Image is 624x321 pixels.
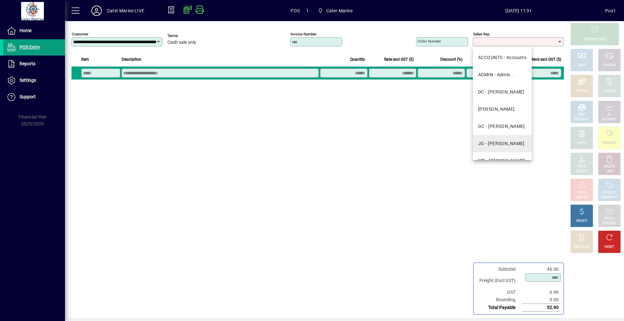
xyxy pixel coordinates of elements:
[478,123,525,130] div: GC - [PERSON_NAME]
[473,66,532,83] mat-option: ADMIN - Admin .
[605,6,616,16] div: Pos1
[476,265,522,273] td: Subtotal
[3,23,65,39] a: Home
[606,169,613,174] div: LINE
[326,6,353,16] span: Cater Marine
[473,83,532,101] mat-option: DC - Dan Cleaver
[473,101,532,118] mat-option: DEB - Debbie McQuarters
[473,135,532,152] mat-option: JG - John Giles
[604,216,615,221] div: RECALL
[574,117,589,122] div: PRODUCT
[604,245,614,250] div: RESET
[72,32,88,36] mat-label: Customer
[167,34,206,38] span: Terms
[473,32,489,36] mat-label: Sales rep
[86,5,107,17] button: Profile
[478,54,526,61] div: ACCOUNTS - Accounts
[522,304,561,312] td: 52.90
[350,56,365,63] span: Quantity
[576,89,588,94] div: EFTPOS
[19,28,32,33] span: Home
[3,56,65,72] a: Reports
[19,61,35,66] span: Reports
[578,63,586,68] div: CASH
[122,56,141,63] span: Description
[522,265,561,273] td: 46.00
[576,169,588,174] div: SELECT
[291,6,300,16] span: POS
[576,195,588,200] div: INVOICE
[578,141,586,146] div: NOTE
[473,49,532,66] mat-option: ACCOUNTS - Accounts
[607,112,612,117] div: GL
[167,40,196,45] span: Cash sale only
[527,56,561,63] span: Extend excl GST ($)
[478,71,513,78] div: ADMIN - Admin .
[476,273,522,289] td: Freight (Excl GST)
[583,37,606,42] div: PROCESS SALE
[19,44,40,50] span: POS Entry
[473,152,532,169] mat-option: MP - Margaret Pierce
[418,39,441,43] mat-label: Order number
[384,56,414,63] span: Rate excl GST ($)
[440,56,462,63] span: Discount (%)
[432,6,605,16] span: [DATE] 11:31
[478,157,526,164] div: MP - [PERSON_NAME]
[574,245,590,250] div: DISCOUNT
[306,6,309,16] span: 1
[578,190,586,195] div: HOLD
[604,164,615,169] div: DELETE
[578,112,586,117] div: MISC
[602,190,617,195] div: PRODUCT
[478,140,525,147] div: JG - [PERSON_NAME]
[19,94,36,99] span: Support
[476,304,522,312] td: Total Payable
[81,56,89,63] span: Item
[476,296,522,304] td: Rounding
[473,118,532,135] mat-option: GC - Gerard Cantin
[602,117,617,122] div: ACCOUNT
[522,289,561,296] td: 6.90
[522,296,561,304] td: 0.00
[603,63,616,68] div: CHEQUE
[603,89,616,94] div: CHARGE
[3,72,65,89] a: Settings
[315,5,356,17] span: Cater Marine
[478,89,525,95] div: DC - [PERSON_NAME]
[19,78,36,83] span: Settings
[576,219,587,224] div: PROFIT
[601,195,617,200] div: SUMMARY
[291,32,317,36] mat-label: Invoice number
[3,89,65,105] a: Support
[602,141,617,146] div: PRODUCT
[602,221,616,226] div: INVOICES
[476,289,522,296] td: GST
[478,106,515,113] div: [PERSON_NAME]
[578,164,586,169] div: PRICE
[107,6,144,16] div: Cater Marine LIVE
